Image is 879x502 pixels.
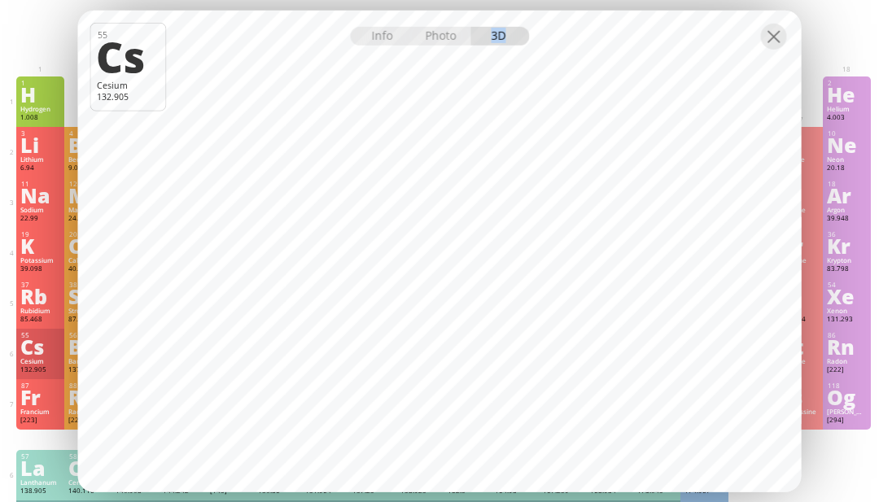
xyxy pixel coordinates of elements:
[20,206,59,214] div: Sodium
[828,79,866,87] div: 2
[827,155,866,164] div: Neon
[68,315,107,325] div: 87.62
[827,408,866,416] div: [PERSON_NAME]
[69,382,107,390] div: 88
[68,256,107,264] div: Calcium
[20,264,59,274] div: 39.098
[68,237,107,255] div: Ca
[97,90,160,102] div: 132.905
[20,85,59,103] div: H
[20,315,59,325] div: 85.468
[68,214,107,224] div: 24.305
[827,416,866,426] div: [294]
[68,416,107,426] div: [226]
[68,478,107,487] div: Cerium
[68,459,107,477] div: Ce
[20,388,59,406] div: Fr
[20,416,59,426] div: [223]
[68,206,107,214] div: Magnesium
[69,281,107,289] div: 38
[827,307,866,315] div: Xenon
[350,26,413,45] div: Info
[827,365,866,375] div: [222]
[827,113,866,123] div: 4.003
[20,214,59,224] div: 22.99
[21,129,59,138] div: 3
[68,365,107,375] div: 137.327
[20,365,59,375] div: 132.905
[20,256,59,264] div: Potassium
[21,382,59,390] div: 87
[96,35,158,76] div: Cs
[827,264,866,274] div: 83.798
[20,164,59,173] div: 6.94
[20,307,59,315] div: Rubidium
[827,105,866,113] div: Helium
[20,237,59,255] div: K
[12,20,875,48] h1: Talbica. Interactive chemistry
[827,136,866,154] div: Ne
[68,136,107,154] div: Be
[827,206,866,214] div: Argon
[69,129,107,138] div: 4
[827,85,866,103] div: He
[20,136,59,154] div: Li
[69,180,107,188] div: 12
[68,487,107,496] div: 140.116
[828,382,866,390] div: 118
[20,186,59,204] div: Na
[21,281,59,289] div: 37
[20,105,59,113] div: Hydrogen
[827,164,866,173] div: 20.18
[21,180,59,188] div: 11
[20,478,59,487] div: Lanthanum
[20,459,59,477] div: La
[827,338,866,356] div: Rn
[20,155,59,164] div: Lithium
[828,281,866,289] div: 54
[20,287,59,305] div: Rb
[827,287,866,305] div: Xe
[827,237,866,255] div: Kr
[20,338,59,356] div: Cs
[68,307,107,315] div: Strontium
[68,287,107,305] div: Sr
[21,452,59,461] div: 57
[20,487,59,496] div: 138.905
[20,408,59,416] div: Francium
[68,186,107,204] div: Mg
[827,388,866,406] div: Og
[827,357,866,365] div: Radon
[827,315,866,325] div: 131.293
[828,331,866,339] div: 86
[20,357,59,365] div: Cesium
[69,452,107,461] div: 58
[68,338,107,356] div: Ba
[69,230,107,238] div: 20
[827,256,866,264] div: Krypton
[828,230,866,238] div: 36
[68,357,107,365] div: Barium
[827,186,866,204] div: Ar
[21,331,59,339] div: 55
[68,164,107,173] div: 9.012
[828,180,866,188] div: 18
[20,113,59,123] div: 1.008
[827,214,866,224] div: 39.948
[413,26,471,45] div: Photo
[68,408,107,416] div: Radium
[21,79,59,87] div: 1
[828,129,866,138] div: 10
[68,155,107,164] div: Beryllium
[68,388,107,406] div: Ra
[69,331,107,339] div: 56
[21,230,59,238] div: 19
[68,264,107,274] div: 40.078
